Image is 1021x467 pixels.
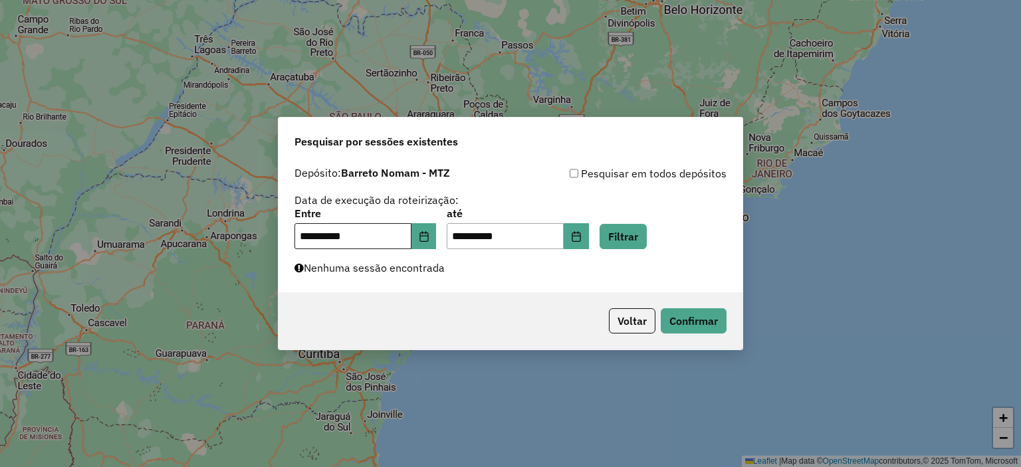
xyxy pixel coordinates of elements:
button: Voltar [609,308,655,333]
span: Pesquisar por sessões existentes [294,134,458,149]
label: Depósito: [294,165,450,181]
strong: Barreto Nomam - MTZ [341,166,450,179]
label: até [447,205,588,221]
div: Pesquisar em todos depósitos [510,165,727,181]
label: Entre [294,205,436,221]
button: Filtrar [600,224,647,249]
button: Confirmar [661,308,727,333]
label: Nenhuma sessão encontrada [294,260,445,276]
button: Choose Date [564,223,589,250]
label: Data de execução da roteirização: [294,192,459,208]
button: Choose Date [411,223,437,250]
